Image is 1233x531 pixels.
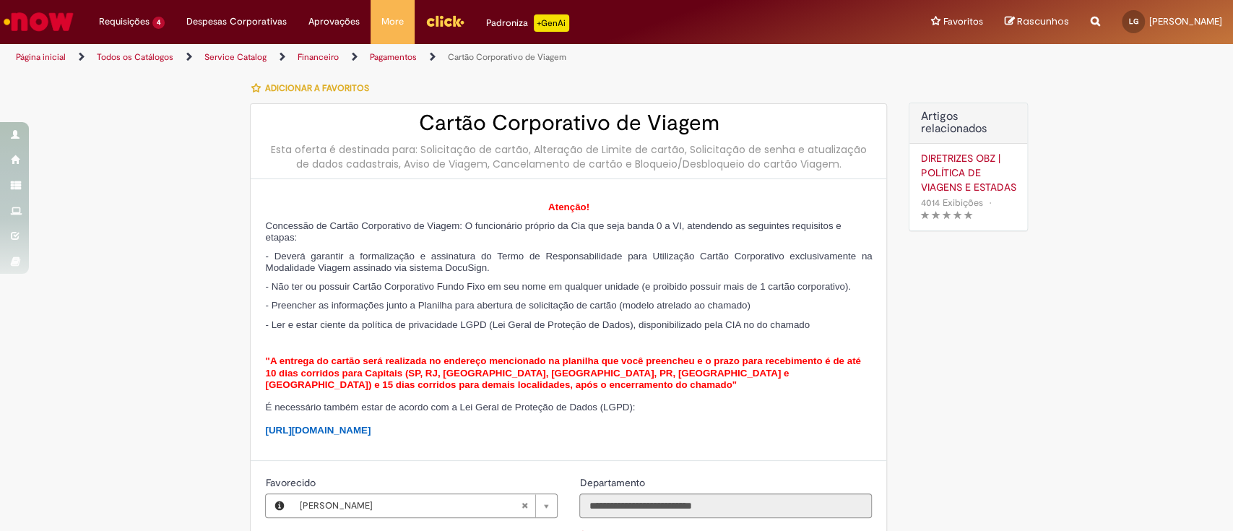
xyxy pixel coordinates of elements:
[985,193,994,212] span: •
[486,14,569,32] div: Padroniza
[265,300,750,311] span: - Preencher as informações junto a Planilha para abertura de solicitação de cartão (modelo atrela...
[250,73,376,103] button: Adicionar a Favoritos
[534,14,569,32] p: +GenAi
[16,51,66,63] a: Página inicial
[308,14,360,29] span: Aprovações
[265,476,318,489] span: Favorecido, Luisa Fiori De Godoy
[448,51,566,63] a: Cartão Corporativo de Viagem
[514,494,535,517] abbr: Limpar campo Favorecido
[204,51,267,63] a: Service Catalog
[265,425,371,436] a: [URL][DOMAIN_NAME]
[11,44,811,71] ul: Trilhas de página
[1149,15,1222,27] span: [PERSON_NAME]
[265,111,872,135] h2: Cartão Corporativo de Viagem
[943,14,983,29] span: Favoritos
[920,197,982,209] span: 4014 Exibições
[186,14,287,29] span: Despesas Corporativas
[266,494,292,517] button: Favorecido, Visualizar este registro Luisa Fiori De Godoy
[265,402,635,413] span: É necessário também estar de acordo com a Lei Geral de Proteção de Dados (LGPD):
[370,51,417,63] a: Pagamentos
[265,220,841,243] span: Concessão de Cartão Corporativo de Viagem: O funcionário próprio da Cia que seja banda 0 a VI, at...
[265,319,809,330] span: - Ler e estar ciente da política de privacidade LGPD (Lei Geral de Proteção de Dados), disponibil...
[579,493,872,518] input: Departamento
[1,7,76,36] img: ServiceNow
[264,82,368,94] span: Adicionar a Favoritos
[920,151,1016,194] a: DIRETRIZES OBZ | POLÍTICA DE VIAGENS E ESTADAS
[548,202,589,212] span: Atenção!
[152,17,165,29] span: 4
[1129,17,1138,26] span: LG
[381,14,404,29] span: More
[579,476,647,489] span: Somente leitura - Departamento
[579,475,647,490] label: Somente leitura - Departamento
[265,142,872,171] div: Esta oferta é destinada para: Solicitação de cartão, Alteração de Limite de cartão, Solicitação d...
[97,51,173,63] a: Todos os Catálogos
[920,111,1016,136] h3: Artigos relacionados
[298,51,339,63] a: Financeiro
[1005,15,1069,29] a: Rascunhos
[99,14,150,29] span: Requisições
[265,281,850,292] span: - Não ter ou possuir Cartão Corporativo Fundo Fixo em seu nome em qualquer unidade (e proibido po...
[1017,14,1069,28] span: Rascunhos
[425,10,464,32] img: click_logo_yellow_360x200.png
[292,494,557,517] a: [PERSON_NAME]Limpar campo Favorecido
[265,355,860,390] span: "A entrega do cartão será realizada no endereço mencionado na planilha que você preencheu e o pra...
[299,494,521,517] span: [PERSON_NAME]
[265,251,872,273] span: - Deverá garantir a formalização e assinatura do Termo de Responsabilidade para Utilização Cartão...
